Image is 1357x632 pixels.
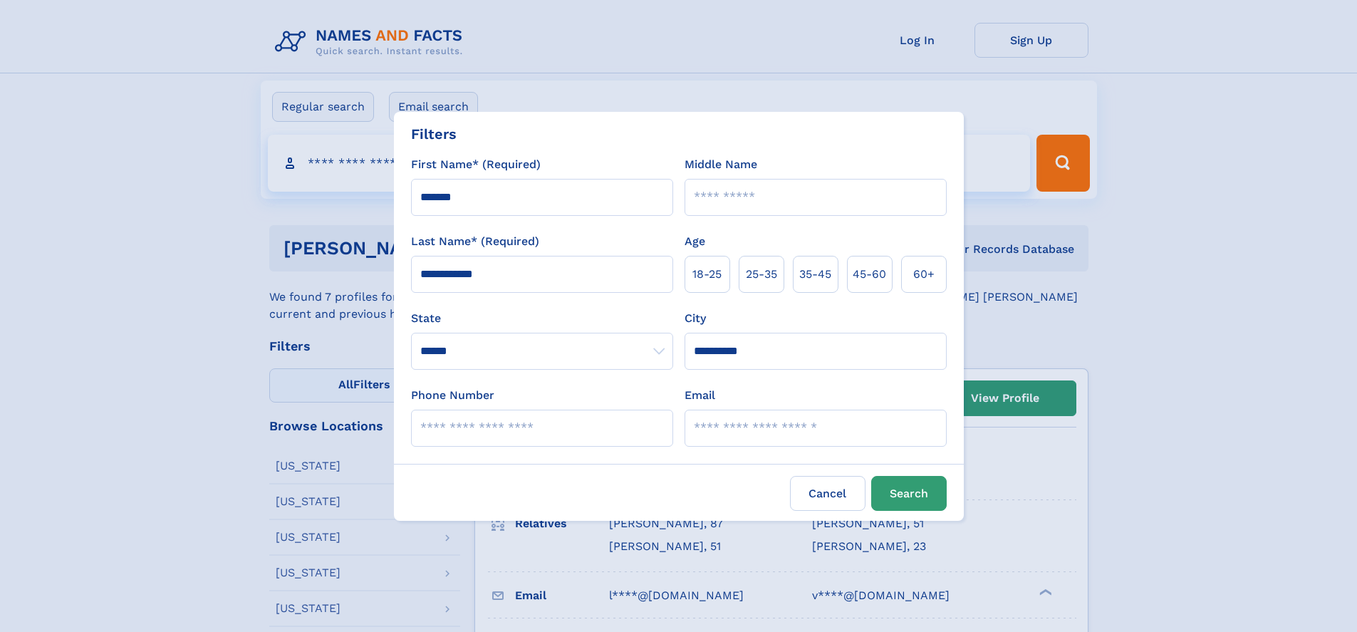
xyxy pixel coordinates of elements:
[913,266,935,283] span: 60+
[411,233,539,250] label: Last Name* (Required)
[685,233,705,250] label: Age
[871,476,947,511] button: Search
[411,387,494,404] label: Phone Number
[411,123,457,145] div: Filters
[746,266,777,283] span: 25‑35
[799,266,831,283] span: 35‑45
[790,476,865,511] label: Cancel
[411,156,541,173] label: First Name* (Required)
[685,156,757,173] label: Middle Name
[853,266,886,283] span: 45‑60
[411,310,673,327] label: State
[685,310,706,327] label: City
[685,387,715,404] label: Email
[692,266,722,283] span: 18‑25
